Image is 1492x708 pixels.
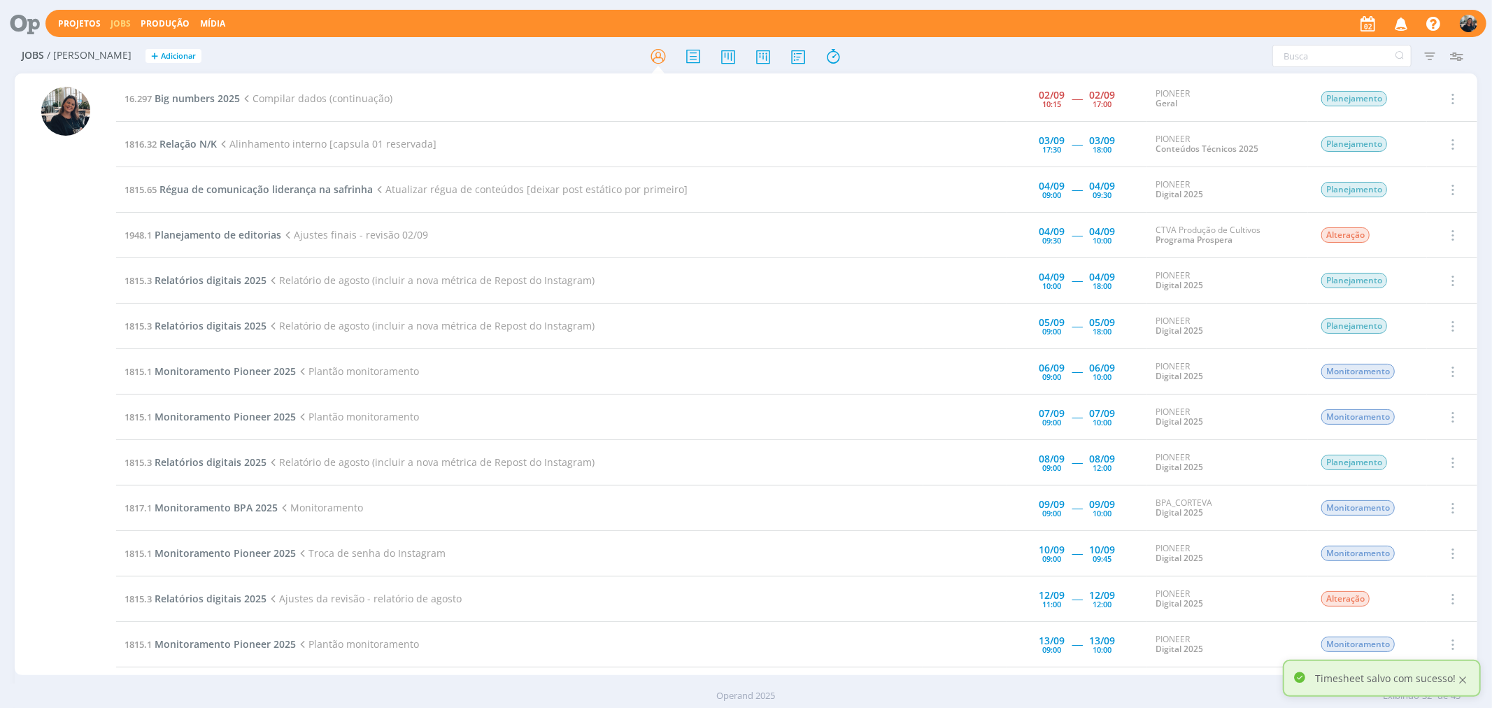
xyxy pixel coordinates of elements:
[1093,236,1112,244] div: 10:00
[1043,555,1062,562] div: 09:00
[1156,461,1203,473] a: Digital 2025
[155,228,281,241] span: Planejamento de editorias
[1156,552,1203,564] a: Digital 2025
[1321,364,1395,379] span: Monitoramento
[240,92,392,105] span: Compilar dados (continuação)
[125,319,267,332] a: 1815.3Relatórios digitais 2025
[1272,45,1412,67] input: Busca
[125,411,152,423] span: 1815.1
[1043,327,1062,335] div: 09:00
[155,274,267,287] span: Relatórios digitais 2025
[1072,319,1083,332] span: -----
[1090,272,1116,282] div: 04/09
[155,92,240,105] span: Big numbers 2025
[151,49,158,64] span: +
[1156,234,1232,246] a: Programa Prospera
[1156,453,1300,473] div: PIONEER
[1090,636,1116,646] div: 13/09
[155,592,267,605] span: Relatórios digitais 2025
[145,49,201,64] button: +Adicionar
[58,17,101,29] a: Projetos
[125,92,152,105] span: 16.297
[1156,325,1203,337] a: Digital 2025
[1072,364,1083,378] span: -----
[1321,136,1387,152] span: Planejamento
[1156,97,1177,109] a: Geral
[281,228,428,241] span: Ajustes finais - revisão 02/09
[1043,509,1062,517] div: 09:00
[1072,228,1083,241] span: -----
[136,18,194,29] button: Produção
[1090,500,1116,509] div: 09/09
[1043,236,1062,244] div: 09:30
[1156,643,1203,655] a: Digital 2025
[125,228,281,241] a: 1948.1Planejamento de editorias
[159,137,217,150] span: Relação N/K
[1321,546,1395,561] span: Monitoramento
[1043,464,1062,472] div: 09:00
[1039,90,1065,100] div: 02/09
[1072,92,1083,105] span: -----
[1156,89,1300,109] div: PIONEER
[296,546,446,560] span: Troca de senha do Instagram
[1156,180,1300,200] div: PIONEER
[1072,455,1083,469] span: -----
[125,547,152,560] span: 1815.1
[1321,591,1370,607] span: Alteração
[1093,282,1112,290] div: 18:00
[125,455,267,469] a: 1815.3Relatórios digitais 2025
[1090,545,1116,555] div: 10/09
[1321,182,1387,197] span: Planejamento
[1090,181,1116,191] div: 04/09
[1093,464,1112,472] div: 12:00
[1072,546,1083,560] span: -----
[1156,188,1203,200] a: Digital 2025
[1156,316,1300,337] div: PIONEER
[125,137,217,150] a: 1816.32Relação N/K
[1090,227,1116,236] div: 04/09
[1039,454,1065,464] div: 08/09
[1090,363,1116,373] div: 06/09
[1043,146,1062,153] div: 17:30
[1072,637,1083,651] span: -----
[106,18,135,29] button: Jobs
[125,456,152,469] span: 1815.3
[196,18,229,29] button: Mídia
[1321,227,1370,243] span: Alteração
[1039,636,1065,646] div: 13/09
[1156,279,1203,291] a: Digital 2025
[1039,181,1065,191] div: 04/09
[1156,498,1300,518] div: BPA_CORTEVA
[1093,418,1112,426] div: 10:00
[1072,183,1083,196] span: -----
[1093,100,1112,108] div: 17:00
[155,455,267,469] span: Relatórios digitais 2025
[125,274,267,287] a: 1815.3Relatórios digitais 2025
[1459,11,1478,36] button: M
[1321,637,1395,652] span: Monitoramento
[1093,373,1112,381] div: 10:00
[296,410,419,423] span: Plantão monitoramento
[1090,90,1116,100] div: 02/09
[111,17,131,29] a: Jobs
[125,638,152,651] span: 1815.1
[125,365,152,378] span: 1815.1
[1321,273,1387,288] span: Planejamento
[125,274,152,287] span: 1815.3
[1093,191,1112,199] div: 09:30
[1039,590,1065,600] div: 12/09
[217,137,436,150] span: Alinhamento interno [capsula 01 reservada]
[125,229,152,241] span: 1948.1
[296,637,419,651] span: Plantão monitoramento
[1156,507,1203,518] a: Digital 2025
[1315,671,1456,686] p: Timesheet salvo com sucesso!
[1072,410,1083,423] span: -----
[41,87,90,136] img: M
[155,319,267,332] span: Relatórios digitais 2025
[1072,137,1083,150] span: -----
[155,364,296,378] span: Monitoramento Pioneer 2025
[1156,597,1203,609] a: Digital 2025
[296,364,419,378] span: Plantão monitoramento
[1321,455,1387,470] span: Planejamento
[125,501,278,514] a: 1817.1Monitoramento BPA 2025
